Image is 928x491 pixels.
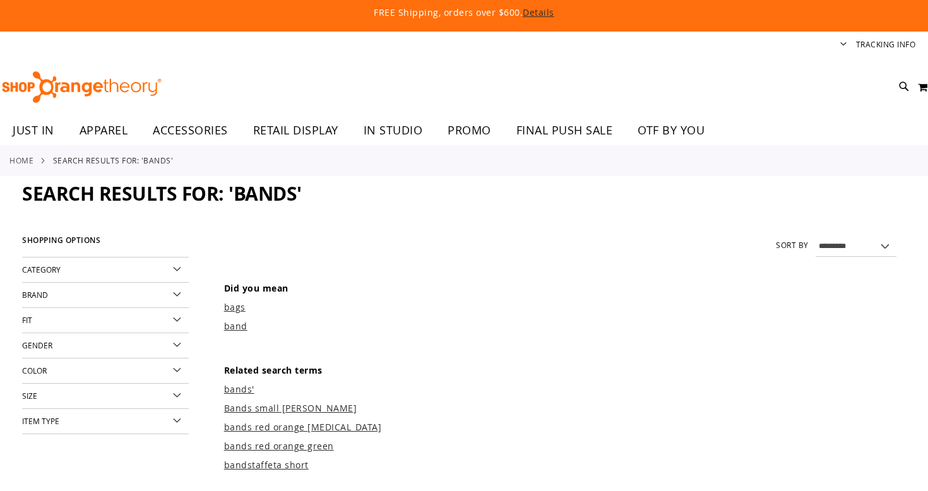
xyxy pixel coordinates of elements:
dt: Did you mean [224,282,906,295]
a: RETAIL DISPLAY [241,116,351,145]
span: OTF BY YOU [638,116,705,145]
span: Fit [22,315,32,325]
span: Item Type [22,416,59,426]
strong: Shopping Options [22,230,189,257]
div: Brand [22,283,189,308]
span: FINAL PUSH SALE [516,116,613,145]
a: ACCESSORIES [140,116,241,145]
a: bags [224,301,246,313]
div: Fit [22,308,189,333]
a: IN STUDIO [351,116,436,145]
a: bands' [224,383,254,395]
strong: Search results for: 'bands' [53,155,174,166]
span: Brand [22,290,48,300]
a: bands red orange green [224,440,334,452]
a: band [224,320,247,332]
span: APPAREL [80,116,128,145]
a: OTF BY YOU [625,116,717,145]
a: Bands small [PERSON_NAME] [224,402,357,414]
span: IN STUDIO [364,116,423,145]
span: Category [22,264,61,275]
a: APPAREL [67,116,141,145]
span: RETAIL DISPLAY [253,116,338,145]
div: Item Type [22,409,189,434]
div: Category [22,257,189,283]
div: Color [22,358,189,384]
button: Account menu [840,39,847,51]
p: FREE Shipping, orders over $600. [85,6,843,19]
a: bandstaffeta short [224,459,309,471]
span: PROMO [448,116,491,145]
span: JUST IN [13,116,54,145]
span: Gender [22,340,52,350]
a: Home [9,155,33,166]
div: Size [22,384,189,409]
span: ACCESSORIES [153,116,228,145]
span: Color [22,365,47,376]
label: Sort By [776,240,809,251]
span: Search results for: 'bands' [22,180,302,206]
dt: Related search terms [224,364,906,377]
a: Tracking Info [856,39,916,50]
span: Size [22,391,37,401]
a: bands red orange [MEDICAL_DATA] [224,421,382,433]
div: Gender [22,333,189,358]
a: PROMO [435,116,504,145]
a: Details [523,6,554,18]
a: FINAL PUSH SALE [504,116,626,145]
